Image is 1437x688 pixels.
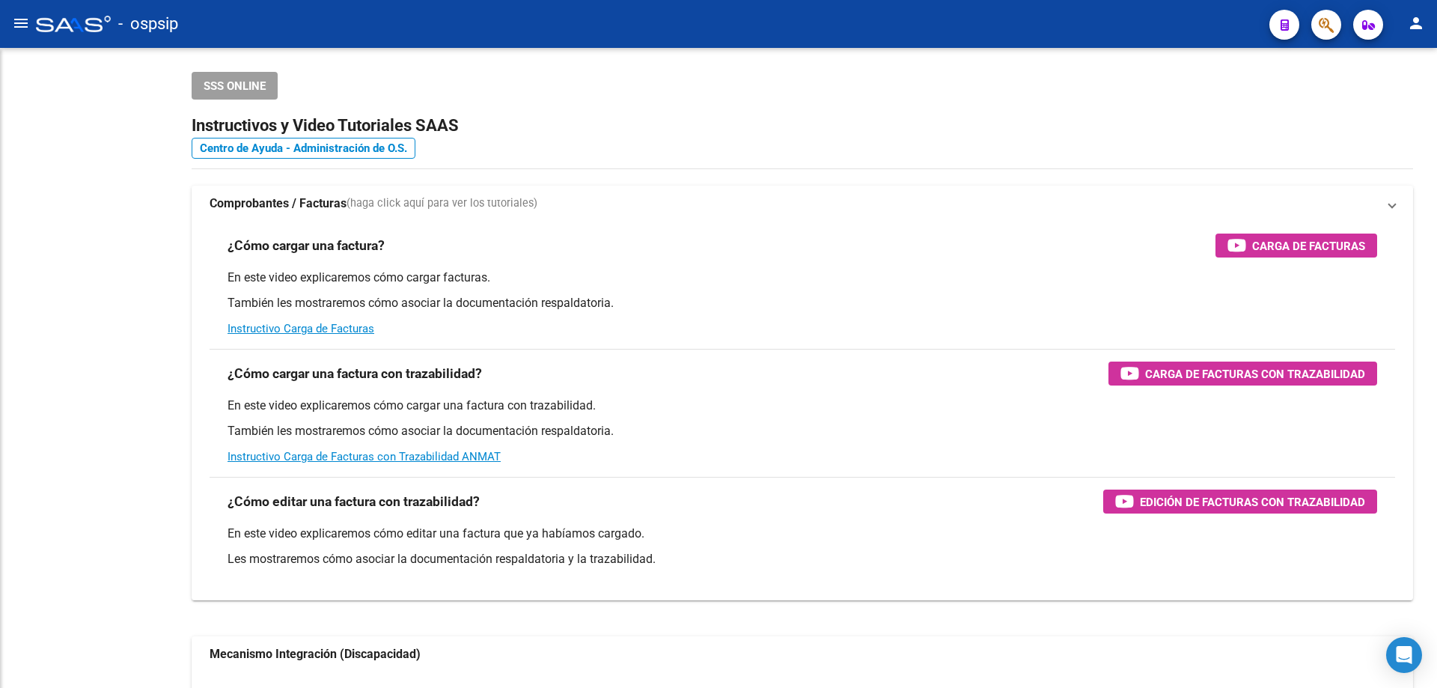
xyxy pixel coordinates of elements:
button: Carga de Facturas [1215,234,1377,258]
h3: ¿Cómo editar una factura con trazabilidad? [228,491,480,512]
p: También les mostraremos cómo asociar la documentación respaldatoria. [228,423,1377,439]
button: SSS ONLINE [192,72,278,100]
a: Centro de Ayuda - Administración de O.S. [192,138,415,159]
a: Instructivo Carga de Facturas con Trazabilidad ANMAT [228,450,501,463]
mat-icon: menu [12,14,30,32]
button: Edición de Facturas con Trazabilidad [1103,490,1377,514]
span: - ospsip [118,7,178,40]
button: Carga de Facturas con Trazabilidad [1108,362,1377,386]
p: En este video explicaremos cómo editar una factura que ya habíamos cargado. [228,526,1377,542]
strong: Mecanismo Integración (Discapacidad) [210,646,421,663]
p: También les mostraremos cómo asociar la documentación respaldatoria. [228,295,1377,311]
mat-expansion-panel-header: Comprobantes / Facturas(haga click aquí para ver los tutoriales) [192,186,1413,222]
p: Les mostraremos cómo asociar la documentación respaldatoria y la trazabilidad. [228,551,1377,567]
a: Instructivo Carga de Facturas [228,322,374,335]
span: Carga de Facturas [1252,237,1365,255]
span: SSS ONLINE [204,79,266,93]
span: Edición de Facturas con Trazabilidad [1140,493,1365,511]
h3: ¿Cómo cargar una factura con trazabilidad? [228,363,482,384]
p: En este video explicaremos cómo cargar una factura con trazabilidad. [228,398,1377,414]
span: (haga click aquí para ver los tutoriales) [347,195,537,212]
h2: Instructivos y Video Tutoriales SAAS [192,112,1413,140]
p: En este video explicaremos cómo cargar facturas. [228,270,1377,286]
div: Comprobantes / Facturas(haga click aquí para ver los tutoriales) [192,222,1413,600]
strong: Comprobantes / Facturas [210,195,347,212]
mat-icon: person [1407,14,1425,32]
mat-expansion-panel-header: Mecanismo Integración (Discapacidad) [192,636,1413,672]
h3: ¿Cómo cargar una factura? [228,235,385,256]
span: Carga de Facturas con Trazabilidad [1145,365,1365,383]
div: Open Intercom Messenger [1386,637,1422,673]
